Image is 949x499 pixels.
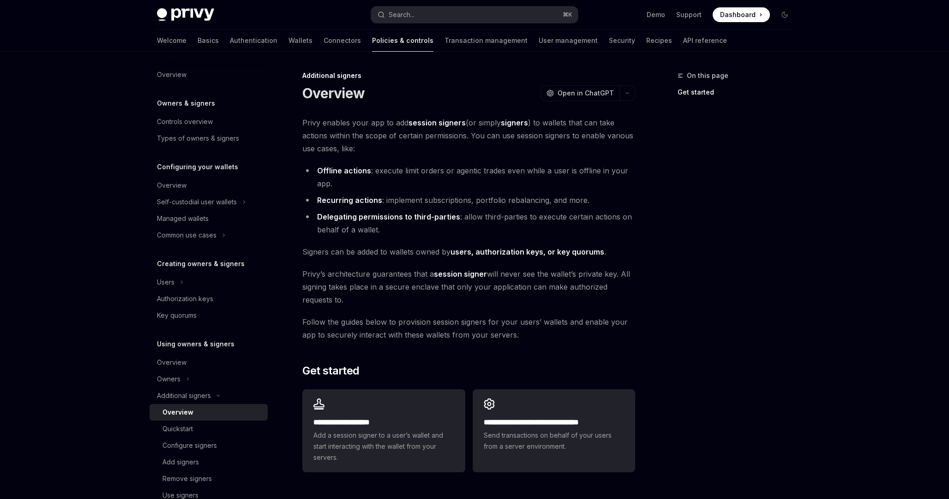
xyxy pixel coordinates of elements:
a: Managed wallets [150,210,268,227]
a: User management [539,30,598,52]
a: Policies & controls [372,30,433,52]
button: Toggle Owners section [150,371,268,387]
div: Self-custodial user wallets [157,196,237,208]
div: Remove signers [162,473,212,484]
span: ⌘ K [563,11,572,18]
li: : execute limit orders or agentic trades even while a user is offline in your app. [302,164,635,190]
div: Authorization keys [157,293,213,304]
button: Toggle Users section [150,274,268,291]
button: Open search [371,6,578,23]
button: Toggle Self-custodial user wallets section [150,194,268,210]
div: Overview [157,180,186,191]
div: Types of owners & signers [157,133,239,144]
strong: Delegating permissions to third-parties [317,212,460,221]
a: users, authorization keys, or key quorums [450,247,604,257]
div: Key quorums [157,310,197,321]
button: Toggle Additional signers section [150,387,268,404]
a: Remove signers [150,470,268,487]
a: Security [609,30,635,52]
a: Types of owners & signers [150,130,268,147]
a: Overview [150,354,268,371]
div: Additional signers [157,390,211,401]
a: Dashboard [713,7,770,22]
a: Support [676,10,702,19]
div: Users [157,277,174,288]
span: Add a session signer to a user’s wallet and start interacting with the wallet from your servers. [313,430,454,463]
li: : allow third-parties to execute certain actions on behalf of a wallet. [302,210,635,236]
a: Controls overview [150,113,268,130]
strong: session signers [408,118,466,127]
a: Overview [150,177,268,194]
button: Toggle Common use cases section [150,227,268,244]
div: Overview [162,407,193,418]
span: Send transactions on behalf of your users from a server environment. [484,430,624,452]
span: Follow the guides below to provision session signers for your users’ wallets and enable your app ... [302,315,635,341]
div: Add signers [162,457,199,468]
div: Owners [157,374,180,385]
a: Authorization keys [150,291,268,307]
a: **** **** **** *****Add a session signer to a user’s wallet and start interacting with the wallet... [302,389,465,472]
div: Managed wallets [157,213,209,224]
div: Search... [389,9,414,20]
a: Add signers [150,454,268,470]
div: Configure signers [162,440,217,451]
a: Recipes [646,30,672,52]
div: Overview [157,69,186,80]
a: Welcome [157,30,186,52]
li: : implement subscriptions, portfolio rebalancing, and more. [302,194,635,207]
button: Open in ChatGPT [541,85,619,101]
span: Privy enables your app to add (or simply ) to wallets that can take actions within the scope of c... [302,116,635,155]
div: Additional signers [302,71,635,80]
img: dark logo [157,8,214,21]
a: Get started [678,85,799,100]
a: Basics [198,30,219,52]
h5: Using owners & signers [157,339,234,350]
h5: Creating owners & signers [157,258,245,269]
a: API reference [683,30,727,52]
a: Configure signers [150,437,268,454]
strong: session signer [434,269,487,279]
a: Overview [150,404,268,421]
span: On this page [687,70,728,81]
button: Toggle dark mode [777,7,792,22]
span: Open in ChatGPT [558,89,614,98]
span: Dashboard [720,10,756,19]
a: Quickstart [150,421,268,437]
strong: Offline actions [317,166,371,175]
strong: signers [501,118,528,127]
span: Privy’s architecture guarantees that a will never see the wallet’s private key. All signing takes... [302,267,635,306]
strong: Recurring actions [317,196,382,205]
a: Overview [150,66,268,83]
h1: Overview [302,85,365,101]
div: Controls overview [157,116,213,127]
a: Authentication [230,30,277,52]
a: Connectors [324,30,361,52]
span: Get started [302,363,359,378]
a: Demo [647,10,665,19]
h5: Configuring your wallets [157,161,238,172]
div: Overview [157,357,186,368]
div: Quickstart [162,423,193,434]
h5: Owners & signers [157,98,215,109]
a: Key quorums [150,307,268,324]
a: Transaction management [444,30,528,52]
a: Wallets [288,30,312,52]
span: Signers can be added to wallets owned by . [302,245,635,258]
div: Common use cases [157,230,216,241]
